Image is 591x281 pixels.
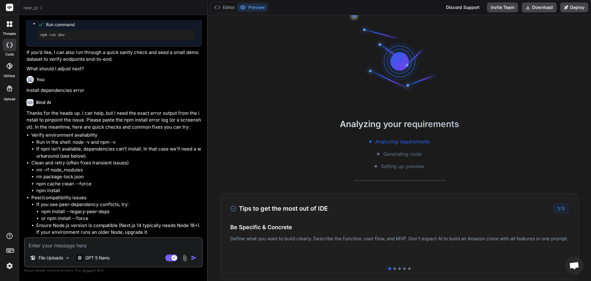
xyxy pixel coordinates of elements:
img: icon [191,255,197,261]
li: Run in the shell: node -v and npm -v [36,139,202,146]
p: GPT 5 Nano [85,255,110,261]
button: Invite Team [487,2,518,12]
span: Generating code [383,150,422,158]
p: Thanks for the heads up. I can help, but I need the exact error output from the install to pinpoi... [26,110,202,131]
p: Always double-check its answers. Your in Bind [24,267,203,273]
h6: You [36,76,45,83]
p: If you’d like, I can also run through a quick sanity check and seed a small demo dataset to verif... [26,49,202,63]
p: Network/permissions problems [31,236,202,243]
p: What should I adjust next? [26,65,202,72]
img: Pick Models [65,255,70,261]
button: Download [522,2,557,12]
li: npm install [36,187,202,194]
label: Upload [4,97,15,102]
img: attachment [181,254,188,262]
button: Preview [237,3,267,12]
h2: Analyzing your requirements [208,118,591,130]
li: npm cache clean --force [36,180,202,188]
p: Install dependencies error [26,87,202,94]
p: Verify environment availability [31,132,202,139]
p: Peer/compatibility issues [31,194,202,201]
label: GitHub [4,73,15,79]
h6: Bind AI [36,99,51,105]
p: Clean and retry (often fixes transient issues) [31,159,202,167]
label: code [5,52,14,57]
div: Open chat [565,256,584,275]
div: Discord Support [442,2,483,12]
label: threads [3,31,16,36]
p: File Uploads [38,255,63,261]
img: GPT 5 Nano [77,255,83,261]
span: new_pj [23,5,43,11]
pre: npm run dev [40,33,193,38]
h4: Be Specific & Concrete [230,223,569,231]
li: If you see peer-dependency conflicts, try: [36,201,202,222]
li: or npm install --force [41,215,202,222]
li: rm package-lock.json [36,173,202,180]
span: Run command [46,22,195,28]
div: / [553,204,569,213]
img: settings [4,261,15,271]
span: Analyzing requirements [375,138,430,145]
span: Setting up preview [381,163,424,170]
span: 5 [562,206,565,211]
li: If npm isn’t available, dependencies can’t install. In that case we’ll need a workaround (see bel... [36,146,202,159]
span: privacy [82,268,94,272]
button: Deploy [560,2,588,12]
h3: Tips to get the most out of IDE [230,204,328,213]
span: 1 [557,206,559,211]
li: Ensure Node.js version is compatible (Next.js 14 typically needs Node 18+). If your environment r... [36,222,202,236]
li: rm -rf node_modules [36,167,202,174]
li: npm install --legacy-peer-deps [41,208,202,215]
button: Editor [212,3,237,12]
